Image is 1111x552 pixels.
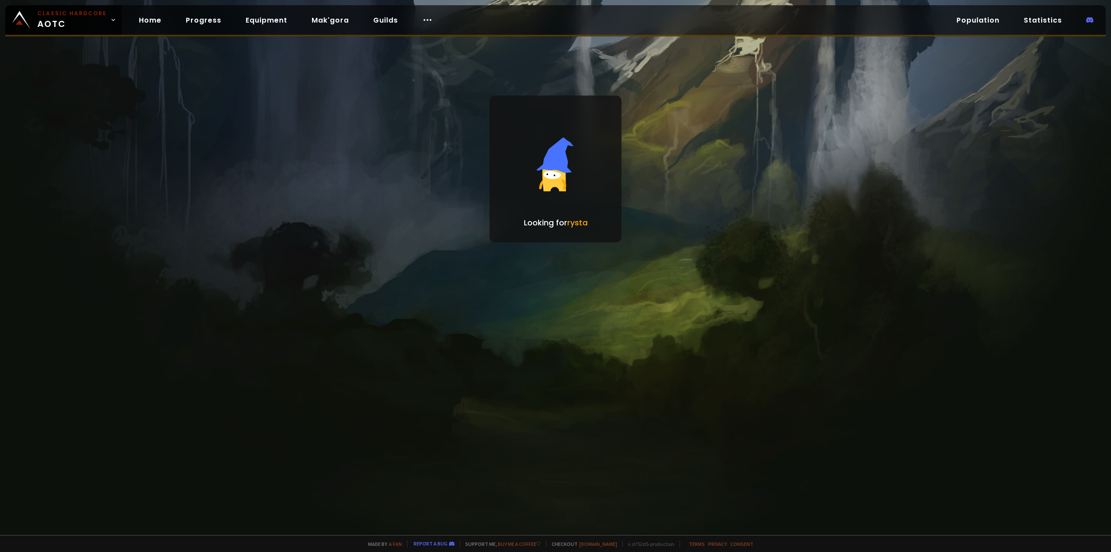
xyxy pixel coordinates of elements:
span: Made by [363,541,402,547]
a: Report a bug [414,540,447,547]
a: Progress [179,11,228,29]
a: Privacy [708,541,727,547]
a: Consent [730,541,753,547]
a: Terms [689,541,705,547]
p: Looking for [524,217,588,228]
a: Home [132,11,168,29]
span: v. d752d5 - production [622,541,674,547]
a: Equipment [239,11,294,29]
span: AOTC [37,10,107,30]
a: Mak'gora [305,11,356,29]
a: Statistics [1017,11,1069,29]
a: a fan [389,541,402,547]
span: rysta [567,217,588,228]
small: Classic Hardcore [37,10,107,17]
span: Checkout [546,541,617,547]
a: Buy me a coffee [498,541,541,547]
span: Support me, [460,541,541,547]
a: [DOMAIN_NAME] [579,541,617,547]
a: Population [950,11,1006,29]
a: Guilds [366,11,405,29]
a: Classic HardcoreAOTC [5,5,122,35]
